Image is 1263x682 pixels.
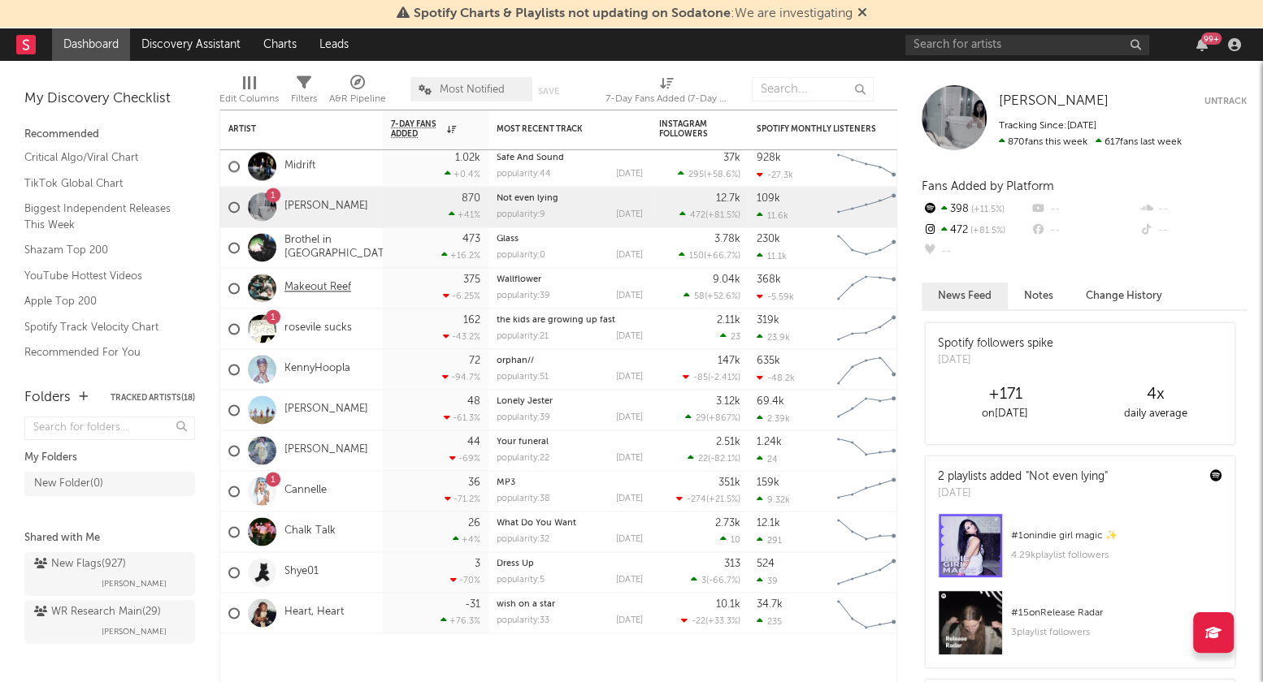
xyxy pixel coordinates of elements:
div: popularity: 0 [497,251,545,260]
div: popularity: 9 [497,210,545,219]
div: Not even lying [497,194,643,203]
div: 69.4k [757,396,784,407]
div: Folders [24,388,71,408]
div: Glass [497,235,643,244]
div: Most Recent Track [497,124,618,134]
a: Shazam Top 200 [24,241,179,259]
div: [DATE] [616,494,643,503]
div: 3.78k [714,234,740,244]
div: Wallflower [497,275,643,284]
span: : We are investigating [414,7,853,20]
svg: Chart title [830,349,903,390]
div: 44 [467,437,480,447]
div: +76.3 % [441,616,480,627]
span: -274 [687,496,706,505]
div: +41 % [449,210,480,221]
div: 2.11k [717,315,740,326]
div: Edit Columns [219,89,279,109]
span: 29 [696,415,706,424]
div: ( ) [681,616,740,627]
div: +0.4 % [445,170,480,180]
span: 472 [690,212,705,221]
span: 150 [689,253,704,261]
div: 375 [463,274,480,285]
span: +33.3 % [708,618,738,627]
div: -94.7 % [442,373,480,383]
div: ( ) [679,210,740,221]
svg: Chart title [830,430,903,471]
div: [DATE] [616,373,643,382]
div: 635k [757,356,780,366]
div: +4 % [453,535,480,546]
svg: Chart title [830,593,903,633]
div: 3.12k [716,396,740,407]
span: +66.7 % [706,253,738,261]
span: [PERSON_NAME] [102,622,167,641]
svg: Chart title [830,309,903,349]
div: 39 [757,576,778,586]
div: [DATE] [616,576,643,585]
div: 313 [724,559,740,569]
a: YouTube Hottest Videos [24,267,179,285]
div: 34.7k [757,599,783,610]
div: [DATE] [616,413,643,422]
a: Safe And Sound [497,153,564,162]
div: -- [1030,220,1138,241]
div: ( ) [685,413,740,424]
div: 9.04k [713,274,740,285]
span: Tracking Since: [DATE] [999,121,1096,131]
div: MP3 [497,478,643,487]
a: Charts [252,28,308,61]
div: popularity: 22 [497,454,549,463]
div: -27.3k [757,170,793,180]
div: 159k [757,477,779,488]
span: 58 [694,293,705,302]
div: 235 [757,616,782,627]
div: popularity: 21 [497,332,549,341]
div: -- [1139,199,1247,220]
div: popularity: 32 [497,535,549,544]
svg: Chart title [830,227,903,268]
span: +52.6 % [707,293,738,302]
input: Search for artists [905,35,1149,55]
span: -82.1 % [710,455,738,464]
div: A&R Pipeline [329,89,386,109]
div: 72 [469,356,480,366]
div: 524 [757,559,775,569]
span: 22 [698,455,708,464]
div: -31 [465,599,480,610]
div: ( ) [688,454,740,464]
span: -22 [692,618,705,627]
span: 617 fans last week [999,137,1182,147]
div: [DATE] [616,291,643,300]
a: KennyHoopla [284,362,350,376]
div: -61.3 % [444,413,480,424]
div: -- [1139,220,1247,241]
button: 99+ [1196,38,1208,51]
a: Critical Algo/Viral Chart [24,149,179,166]
span: Fans Added by Platform [922,180,1054,192]
div: 23.9k [757,332,790,343]
div: 12.1k [757,518,780,529]
span: [PERSON_NAME] [999,94,1109,108]
span: Most Notified [440,84,505,95]
div: popularity: 44 [497,170,551,179]
a: Glass [497,235,519,244]
span: 3 [701,577,706,586]
div: 3 playlist followers [1011,623,1222,642]
div: 37k [723,153,740,163]
div: [DATE] [938,352,1053,369]
div: [DATE] [616,210,643,219]
div: Filters [291,89,317,109]
a: Apple Top 200 [24,292,179,310]
a: Discovery Assistant [130,28,252,61]
div: [DATE] [616,251,643,260]
a: the kids are growing up fast [497,316,615,325]
span: +81.5 % [708,212,738,221]
div: -43.2 % [443,332,480,343]
a: "Not even lying" [1026,471,1108,482]
div: 870 [462,193,480,204]
input: Search for folders... [24,417,195,440]
div: Safe And Sound [497,153,643,162]
div: 7-Day Fans Added (7-Day Fans Added) [605,89,727,109]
